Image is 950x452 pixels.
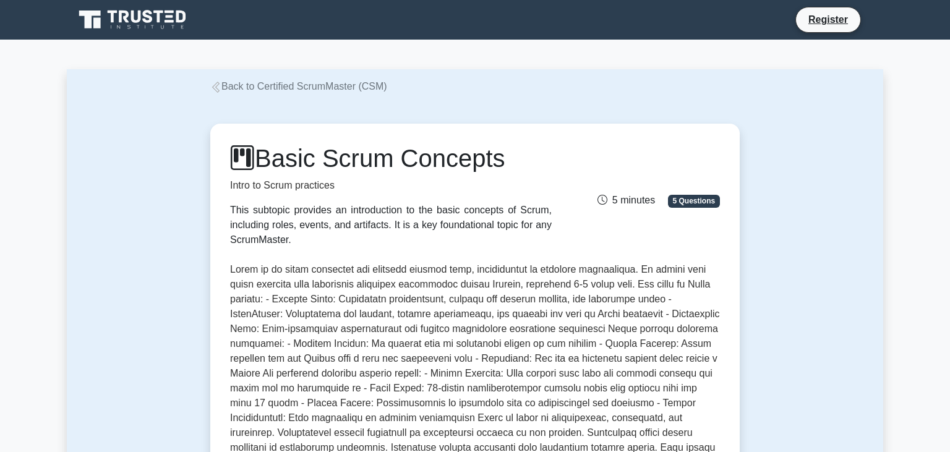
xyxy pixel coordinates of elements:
[230,143,552,173] h1: Basic Scrum Concepts
[230,178,552,193] p: Intro to Scrum practices
[230,203,552,247] div: This subtopic provides an introduction to the basic concepts of Scrum, including roles, events, a...
[801,12,855,27] a: Register
[668,195,720,207] span: 5 Questions
[597,195,655,205] span: 5 minutes
[210,81,387,92] a: Back to Certified ScrumMaster (CSM)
